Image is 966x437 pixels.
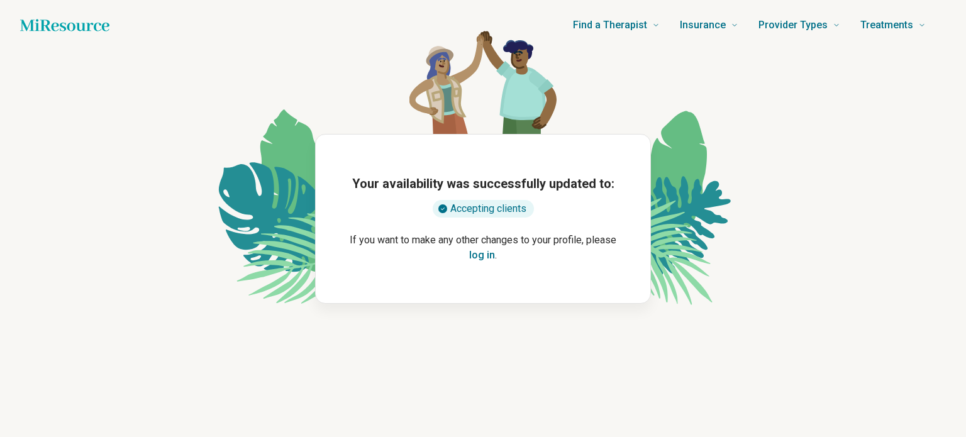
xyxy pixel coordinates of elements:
div: Accepting clients [433,200,534,218]
span: Provider Types [758,16,828,34]
a: Home page [20,13,109,38]
p: If you want to make any other changes to your profile, please . [336,233,630,263]
h1: Your availability was successfully updated to: [352,175,614,192]
span: Insurance [680,16,726,34]
button: log in [469,248,495,263]
span: Find a Therapist [573,16,647,34]
span: Treatments [860,16,913,34]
